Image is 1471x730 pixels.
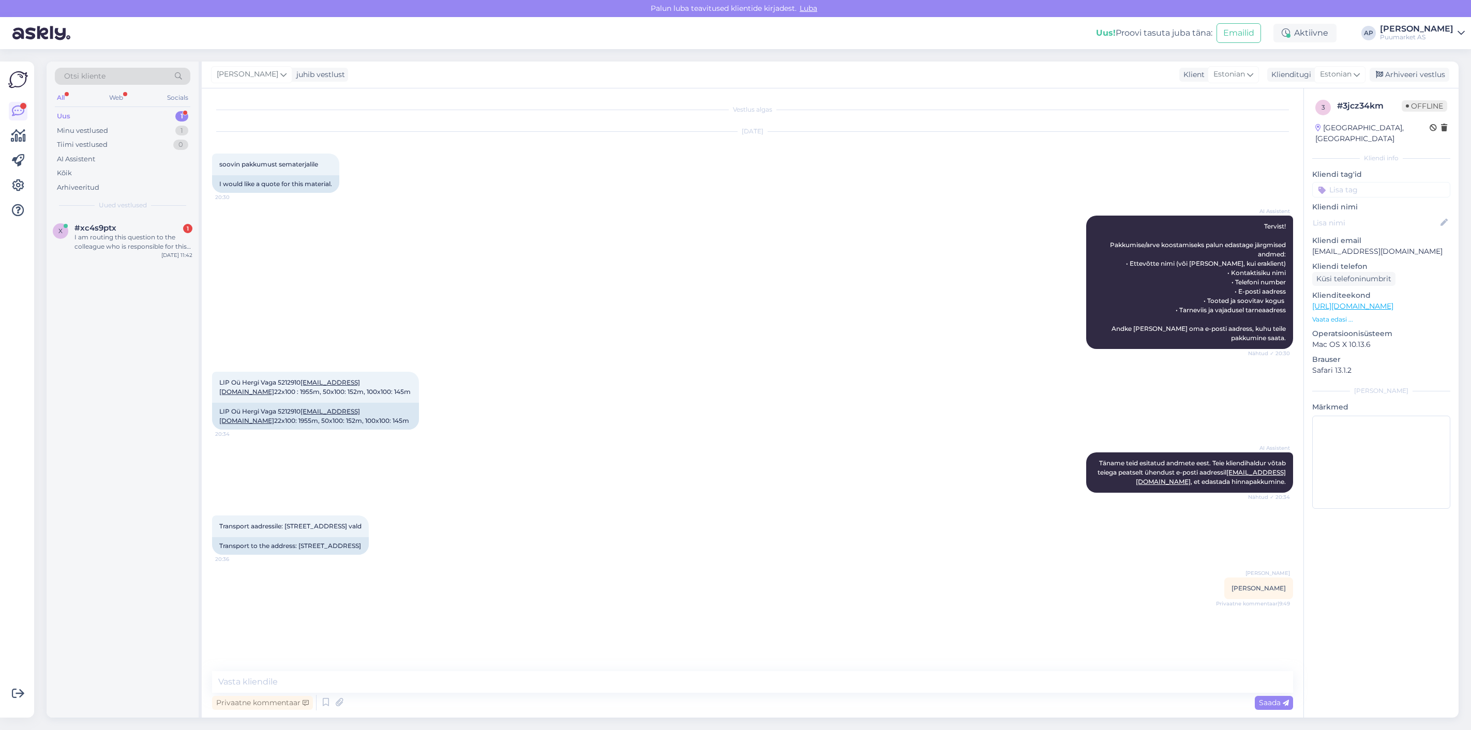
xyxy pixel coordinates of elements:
div: [PERSON_NAME] [1312,386,1450,396]
span: [PERSON_NAME] [217,69,278,80]
img: Askly Logo [8,70,28,89]
span: Estonian [1320,69,1352,80]
span: AI Assistent [1251,444,1290,452]
span: Nähtud ✓ 20:30 [1248,349,1290,357]
div: Küsi telefoninumbrit [1312,272,1395,286]
div: # 3jcz34km [1337,100,1402,112]
p: Märkmed [1312,402,1450,413]
div: Arhiveeritud [57,182,99,193]
p: [EMAIL_ADDRESS][DOMAIN_NAME] [1312,246,1450,257]
span: 3 [1322,103,1325,111]
p: Kliendi tag'id [1312,169,1450,180]
p: Operatsioonisüsteem [1312,328,1450,339]
b: Uus! [1096,28,1116,38]
div: Uus [57,111,70,121]
span: Transport aadressile: [STREET_ADDRESS] vald [219,522,362,530]
div: 1 [175,111,188,121]
div: Kõik [57,168,72,178]
span: Otsi kliente [64,71,106,82]
div: Puumarket AS [1380,33,1453,41]
span: #xc4s9ptx [74,223,116,233]
span: Estonian [1213,69,1245,80]
span: Uued vestlused [99,201,147,210]
p: Kliendi nimi [1312,202,1450,212]
div: Arhiveeri vestlus [1370,68,1449,82]
div: Kliendi info [1312,154,1450,163]
div: [GEOGRAPHIC_DATA], [GEOGRAPHIC_DATA] [1315,123,1430,144]
span: Offline [1402,100,1447,112]
span: [PERSON_NAME] [1232,584,1286,592]
span: Nähtud ✓ 20:34 [1248,493,1290,501]
p: Kliendi telefon [1312,261,1450,272]
span: 20:34 [215,430,254,438]
div: Klient [1179,69,1205,80]
div: Minu vestlused [57,126,108,136]
span: [PERSON_NAME] [1245,569,1290,577]
p: Brauser [1312,354,1450,365]
span: Saada [1259,698,1289,707]
div: I would like a quote for this material. [212,175,339,193]
span: Täname teid esitatud andmete eest. Teie kliendihaldur võtab teiega peatselt ühendust e-posti aadr... [1098,459,1287,485]
div: Aktiivne [1273,24,1337,42]
div: 1 [175,126,188,136]
div: 0 [173,140,188,150]
input: Lisa tag [1312,182,1450,197]
span: AI Assistent [1251,207,1290,215]
a: [PERSON_NAME]Puumarket AS [1380,25,1465,41]
span: Luba [797,4,820,13]
p: Mac OS X 10.13.6 [1312,339,1450,350]
div: [PERSON_NAME] [1380,25,1453,33]
span: 20:30 [215,193,254,201]
div: All [55,91,67,104]
div: Transport to the address: [STREET_ADDRESS] [212,537,369,555]
button: Emailid [1217,23,1261,43]
div: AI Assistent [57,154,95,164]
span: Privaatne kommentaar | 9:49 [1216,600,1290,607]
input: Lisa nimi [1313,217,1438,229]
div: LIP Oü Hergi Vaga 5212910 22x100: 1955m, 50x100: 152m, 100x100: 145m [212,403,419,430]
div: Vestlus algas [212,105,1293,114]
div: [DATE] 11:42 [161,251,192,259]
span: soovin pakkumust sematerjalile [219,160,318,168]
span: 20:36 [215,555,254,563]
div: 1 [183,224,192,233]
span: LIP Oü Hergi Vaga 5212910 22x100 : 1955m, 50x100: 152m, 100x100: 145m [219,378,411,396]
p: Vaata edasi ... [1312,315,1450,324]
p: Klienditeekond [1312,290,1450,301]
div: juhib vestlust [292,69,345,80]
div: Privaatne kommentaar [212,696,313,710]
div: [DATE] [212,127,1293,136]
div: Proovi tasuta juba täna: [1096,27,1212,39]
div: AP [1361,26,1376,40]
a: [URL][DOMAIN_NAME] [1312,301,1393,311]
div: Tiimi vestlused [57,140,108,150]
p: Safari 13.1.2 [1312,365,1450,376]
div: Socials [165,91,190,104]
div: Web [107,91,125,104]
div: Klienditugi [1267,69,1311,80]
div: I am routing this question to the colleague who is responsible for this topic. The reply might ta... [74,233,192,251]
p: Kliendi email [1312,235,1450,246]
span: x [58,227,63,235]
